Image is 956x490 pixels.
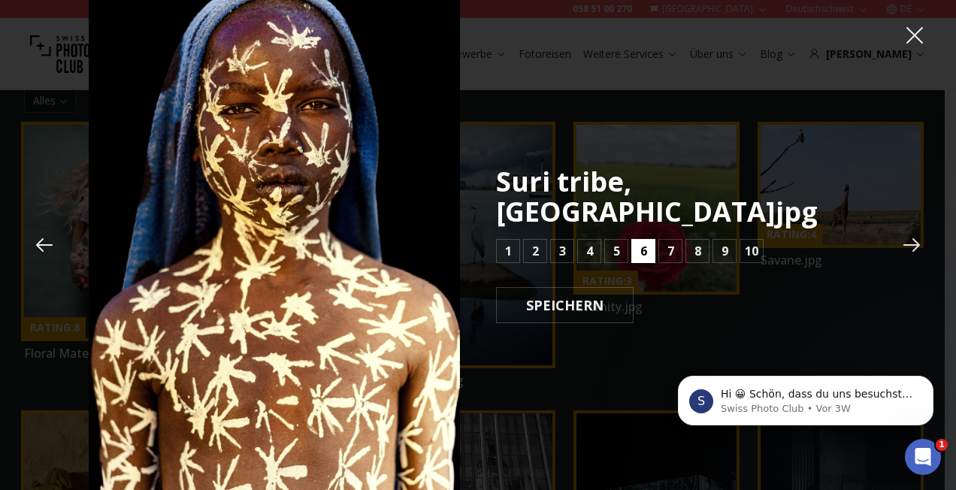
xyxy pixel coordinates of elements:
[745,242,758,260] b: 10
[694,242,701,260] b: 8
[523,239,547,263] button: 2
[505,242,512,260] b: 1
[604,239,628,263] button: 5
[496,167,867,227] p: Suri tribe, [GEOGRAPHIC_DATA]jpg
[496,287,634,323] button: SPEICHERN
[936,439,948,451] span: 1
[559,242,566,260] b: 3
[740,239,764,263] button: 10
[631,239,655,263] button: 6
[712,239,737,263] button: 9
[655,344,956,449] iframe: Intercom notifications Nachricht
[577,239,601,263] button: 4
[905,439,941,475] iframe: Intercom live chat
[550,239,574,263] button: 3
[658,239,682,263] button: 7
[640,242,647,260] b: 6
[496,239,520,263] button: 1
[685,239,709,263] button: 8
[514,295,616,315] b: SPEICHERN
[613,242,620,260] b: 5
[722,242,728,260] b: 9
[586,242,593,260] b: 4
[667,242,674,260] b: 7
[532,242,539,260] b: 2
